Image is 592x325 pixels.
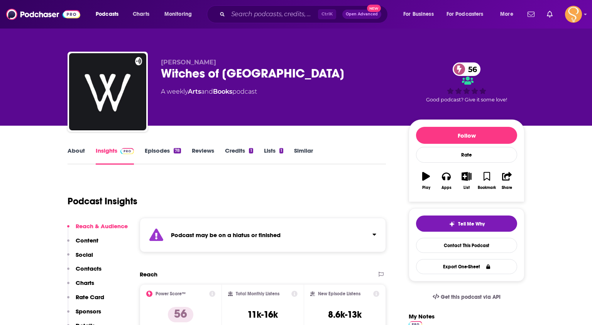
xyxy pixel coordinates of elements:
[426,97,507,103] span: Good podcast? Give it some love!
[441,8,495,20] button: open menu
[161,87,257,96] div: A weekly podcast
[416,127,517,144] button: Follow
[416,216,517,232] button: tell me why sparkleTell Me Why
[68,195,137,207] h1: Podcast Insights
[76,237,98,244] p: Content
[342,10,381,19] button: Open AdvancedNew
[76,279,94,286] p: Charts
[67,293,104,308] button: Rate Card
[174,148,181,153] div: 78
[214,5,395,23] div: Search podcasts, credits, & more...
[565,6,582,23] span: Logged in as RebeccaAtkinson
[279,148,283,153] div: 1
[67,222,128,237] button: Reach & Audience
[367,5,381,12] span: New
[90,8,129,20] button: open menu
[67,265,101,279] button: Contacts
[236,291,279,296] h2: Total Monthly Listens
[76,251,93,258] p: Social
[140,271,157,278] h2: Reach
[164,9,192,20] span: Monitoring
[201,88,213,95] span: and
[247,309,278,320] h3: 11k-16k
[67,308,101,322] button: Sponsors
[457,167,477,195] button: List
[225,147,253,165] a: Credits1
[159,8,202,20] button: open menu
[524,8,538,21] a: Show notifications dropdown
[67,279,94,293] button: Charts
[328,309,362,320] h3: 8.6k-13k
[188,88,201,95] a: Arts
[565,6,582,23] img: User Profile
[69,53,146,130] img: Witches of Scotland
[6,7,80,22] img: Podchaser - Follow, Share and Rate Podcasts
[403,9,434,20] span: For Business
[145,147,181,165] a: Episodes78
[156,291,186,296] h2: Power Score™
[447,9,484,20] span: For Podcasters
[192,147,214,165] a: Reviews
[318,9,336,19] span: Ctrl K
[436,167,456,195] button: Apps
[416,167,436,195] button: Play
[171,231,281,239] strong: Podcast may be on a hiatus or finished
[398,8,443,20] button: open menu
[416,259,517,274] button: Export One-Sheet
[128,8,154,20] a: Charts
[478,185,496,190] div: Bookmark
[68,147,85,165] a: About
[168,307,193,322] p: 56
[67,251,93,265] button: Social
[416,147,517,163] div: Rate
[264,147,283,165] a: Lists1
[441,294,501,300] span: Get this podcast via API
[458,221,485,227] span: Tell Me Why
[565,6,582,23] button: Show profile menu
[133,9,149,20] span: Charts
[161,59,216,66] span: [PERSON_NAME]
[76,265,101,272] p: Contacts
[497,167,517,195] button: Share
[500,9,513,20] span: More
[76,293,104,301] p: Rate Card
[140,218,386,252] section: Click to expand status details
[422,185,430,190] div: Play
[213,88,232,95] a: Books
[409,59,524,106] div: 56Good podcast? Give it some love!
[346,12,378,16] span: Open Advanced
[120,148,134,154] img: Podchaser Pro
[294,147,313,165] a: Similar
[495,8,523,20] button: open menu
[76,308,101,315] p: Sponsors
[96,9,118,20] span: Podcasts
[426,288,507,306] a: Get this podcast via API
[249,148,253,153] div: 1
[544,8,556,21] a: Show notifications dropdown
[441,185,452,190] div: Apps
[502,185,512,190] div: Share
[449,221,455,227] img: tell me why sparkle
[416,238,517,253] a: Contact This Podcast
[76,222,128,230] p: Reach & Audience
[477,167,497,195] button: Bookmark
[67,237,98,251] button: Content
[96,147,134,165] a: InsightsPodchaser Pro
[228,8,318,20] input: Search podcasts, credits, & more...
[318,291,360,296] h2: New Episode Listens
[463,185,470,190] div: List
